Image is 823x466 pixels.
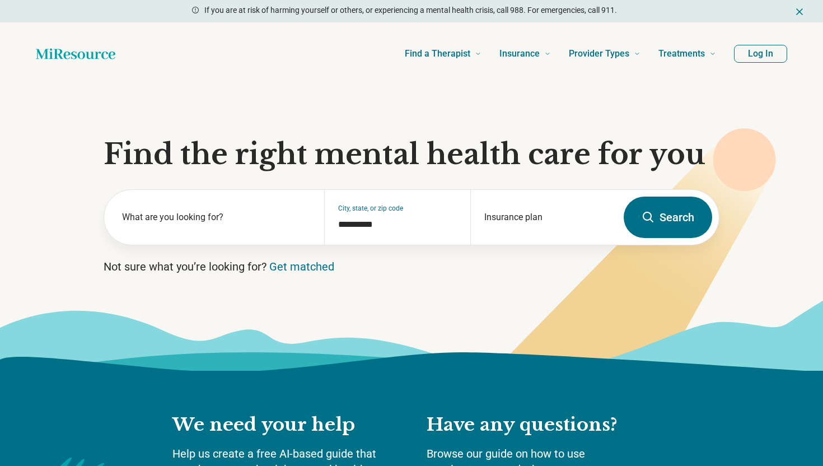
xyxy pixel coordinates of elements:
a: Provider Types [569,31,640,76]
button: Search [624,197,712,238]
h2: Have any questions? [427,413,651,437]
button: Dismiss [794,4,805,18]
span: Provider Types [569,46,629,62]
button: Log In [734,45,787,63]
h1: Find the right mental health care for you [104,138,719,171]
p: Not sure what you’re looking for? [104,259,719,274]
a: Home page [36,43,115,65]
a: Find a Therapist [405,31,481,76]
a: Treatments [658,31,716,76]
span: Insurance [499,46,540,62]
a: Get matched [269,260,334,273]
h2: We need your help [172,413,404,437]
span: Find a Therapist [405,46,470,62]
a: Insurance [499,31,551,76]
label: What are you looking for? [122,211,311,224]
p: If you are at risk of harming yourself or others, or experiencing a mental health crisis, call 98... [204,4,617,16]
span: Treatments [658,46,705,62]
